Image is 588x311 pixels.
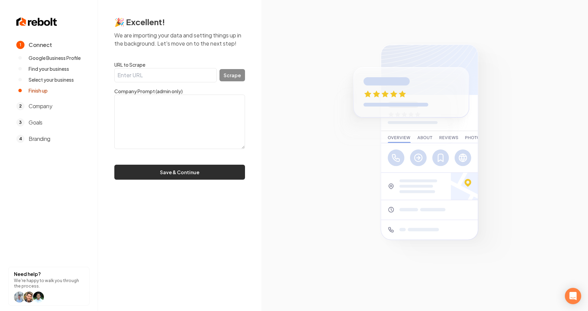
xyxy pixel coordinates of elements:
[14,271,41,277] strong: Need help?
[114,88,245,95] label: Company Prompt (admin only)
[33,292,44,302] img: help icon arwin
[14,278,84,289] p: We're happy to walk you through the process.
[114,61,245,68] label: URL to Scrape
[23,292,34,302] img: help icon Will
[29,54,81,61] span: Google Business Profile
[327,37,523,274] img: Google Business Profile
[29,65,69,72] span: Find your business
[16,118,24,127] span: 3
[16,41,24,49] span: 1
[29,118,43,127] span: Goals
[114,31,245,48] p: We are importing your data and setting things up in the background. Let's move on to the next step!
[8,267,89,306] button: Need help?We're happy to walk you through the process.help icon Willhelp icon Willhelp icon arwin
[29,87,48,94] span: Finish up
[114,16,245,27] h2: 🎉 Excellent!
[29,102,52,110] span: Company
[16,102,24,110] span: 2
[14,292,25,302] img: help icon Will
[114,165,245,180] button: Save & Continue
[16,16,57,27] img: Rebolt Logo
[16,135,24,143] span: 4
[29,76,74,83] span: Select your business
[29,41,52,49] span: Connect
[565,288,581,304] div: Open Intercom Messenger
[29,135,50,143] span: Branding
[114,68,217,82] input: Enter URL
